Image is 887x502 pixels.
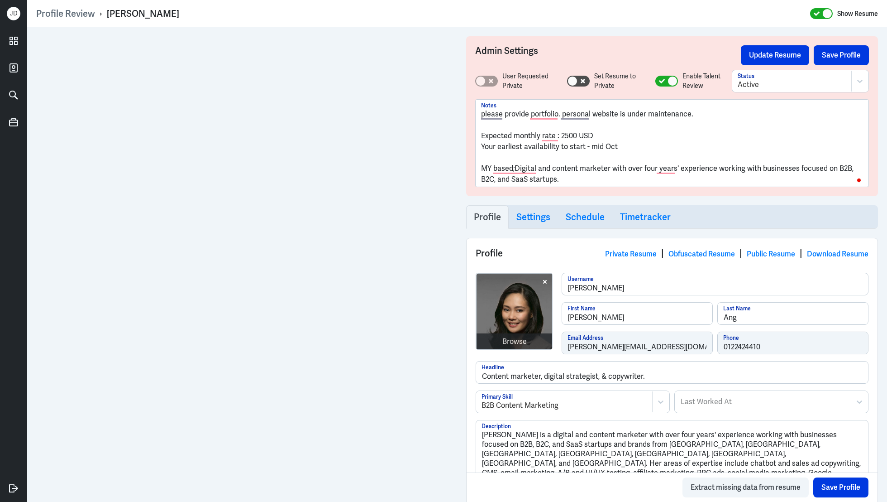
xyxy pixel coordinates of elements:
[747,249,795,259] a: Public Resume
[605,246,868,260] div: | | |
[475,45,741,65] h3: Admin Settings
[813,478,868,497] button: Save Profile
[474,212,501,222] h3: Profile
[620,212,671,222] h3: Timetracker
[594,72,646,91] label: Set Resume to Private
[36,36,448,493] iframe: https://ppcdn.hiredigital.com/register/80719647/resumes/778905017/Resume_full.pdf?Expires=1759745...
[502,72,558,91] label: User Requested Private
[741,45,809,65] button: Update Resume
[566,212,605,222] h3: Schedule
[95,8,107,19] p: ›
[562,303,712,324] input: First Name
[36,8,95,19] a: Profile Review
[682,72,732,91] label: Enable Talent Review
[668,249,735,259] a: Obfuscated Resume
[477,274,553,350] img: debbie-ang.jpg
[7,7,20,20] div: J D
[814,45,869,65] button: Save Profile
[467,238,877,268] div: Profile
[476,362,868,383] input: Headline
[502,336,527,347] div: Browse
[718,332,868,354] input: Phone
[807,249,868,259] a: Download Resume
[481,130,863,141] p: Expected monthly rate : 2500 USD
[605,249,657,259] a: Private Resume
[476,420,868,478] textarea: [PERSON_NAME] is a digital and content marketer with over four years' experience working with bus...
[837,8,878,19] label: Show Resume
[516,212,550,222] h3: Settings
[481,141,863,152] p: Your earliest availability to start - mid Oct
[718,303,868,324] input: Last Name
[562,332,712,354] input: Email Address
[481,109,863,185] div: To enrich screen reader interactions, please activate Accessibility in Grammarly extension settings
[481,109,863,120] p: please provide portfolio. personal website is under maintenance.
[682,478,809,497] button: Extract missing data from resume
[481,163,863,185] p: MY based;Digital and content marketer with over four years' experience working with businesses fo...
[562,273,868,295] input: Username
[107,8,179,19] div: [PERSON_NAME]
